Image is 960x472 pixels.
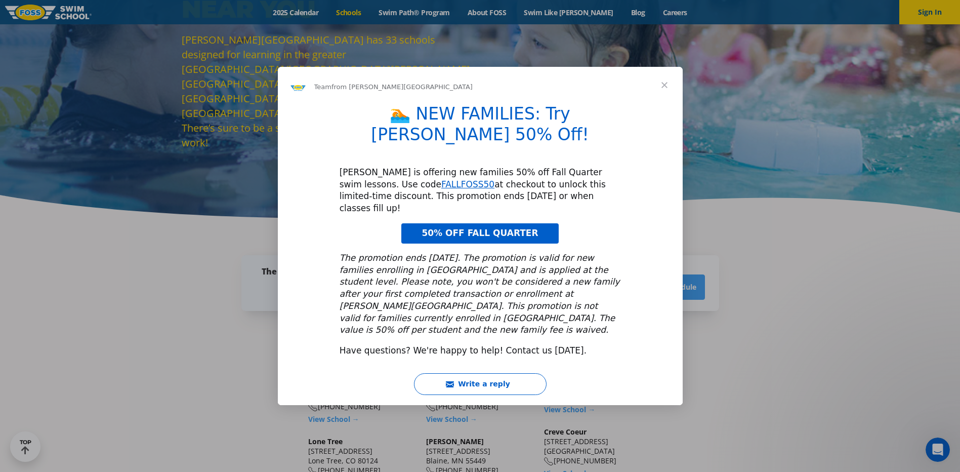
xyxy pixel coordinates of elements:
[414,373,547,395] button: Write a reply
[340,253,620,335] i: The promotion ends [DATE]. The promotion is valid for new families enrolling in [GEOGRAPHIC_DATA]...
[340,167,621,215] div: [PERSON_NAME] is offering new families 50% off Fall Quarter swim lessons. Use code at checkout to...
[340,104,621,151] h1: 🏊 NEW FAMILIES: Try [PERSON_NAME] 50% Off!
[340,345,621,357] div: Have questions? We're happy to help! Contact us [DATE].
[314,83,331,91] span: Team
[401,223,558,244] a: 50% OFF FALL QUARTER
[290,79,306,95] img: Profile image for Team
[646,67,683,103] span: Close
[441,179,494,189] a: FALLFOSS50
[331,83,473,91] span: from [PERSON_NAME][GEOGRAPHIC_DATA]
[422,228,538,238] span: 50% OFF FALL QUARTER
